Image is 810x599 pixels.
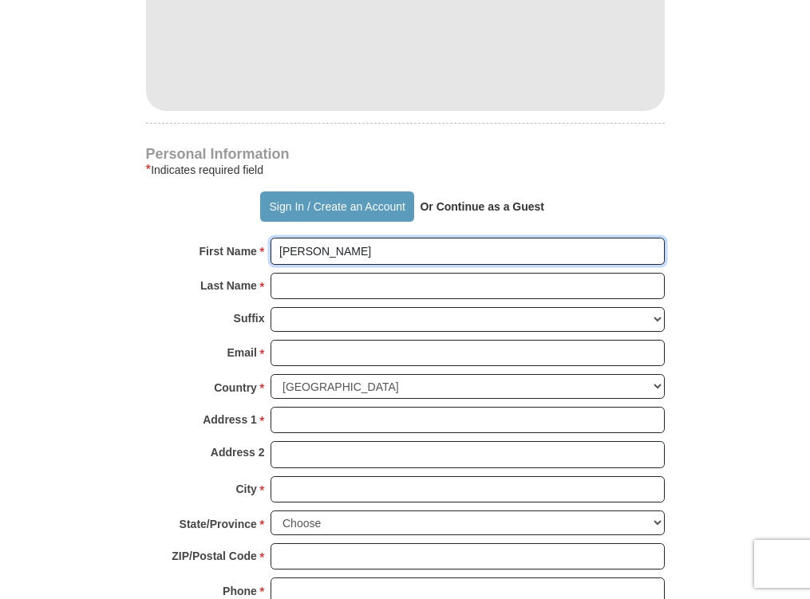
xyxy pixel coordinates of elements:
[235,478,256,500] strong: City
[214,376,257,399] strong: Country
[146,148,665,160] h4: Personal Information
[234,307,265,329] strong: Suffix
[200,240,257,262] strong: First Name
[260,191,414,222] button: Sign In / Create an Account
[180,513,257,535] strong: State/Province
[211,441,265,463] strong: Address 2
[146,160,665,179] div: Indicates required field
[203,408,257,431] strong: Address 1
[420,200,544,213] strong: Or Continue as a Guest
[172,545,257,567] strong: ZIP/Postal Code
[227,341,257,364] strong: Email
[200,274,257,297] strong: Last Name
